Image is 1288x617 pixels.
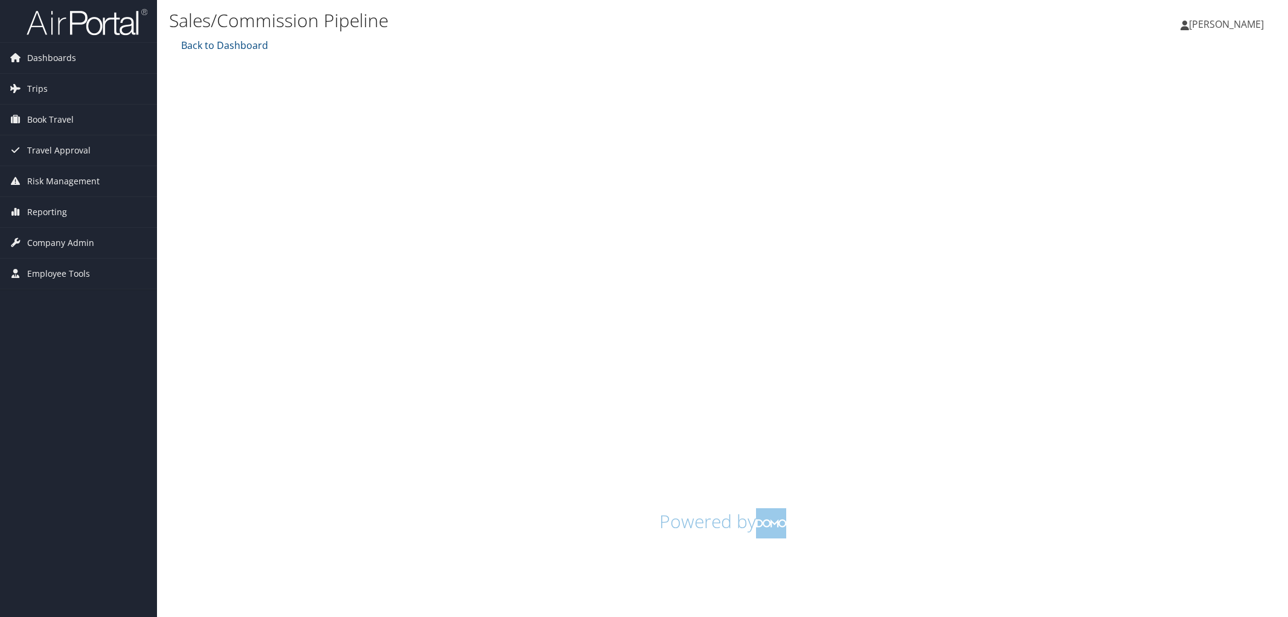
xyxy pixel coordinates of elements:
span: Risk Management [27,166,100,196]
span: [PERSON_NAME] [1189,18,1264,31]
span: Book Travel [27,105,74,135]
img: domo-logo.png [756,508,786,538]
a: Back to Dashboard [178,39,268,52]
span: Dashboards [27,43,76,73]
span: Company Admin [27,228,94,258]
img: airportal-logo.png [27,8,147,36]
h1: Powered by [178,508,1267,538]
span: Trips [27,74,48,104]
a: [PERSON_NAME] [1181,6,1276,42]
span: Employee Tools [27,259,90,289]
h1: Sales/Commission Pipeline [169,8,907,33]
span: Travel Approval [27,135,91,166]
span: Reporting [27,197,67,227]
